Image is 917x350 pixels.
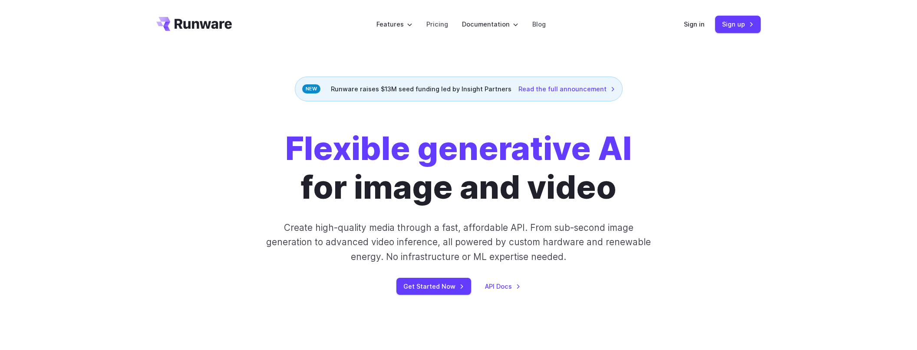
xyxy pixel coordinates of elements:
a: Sign in [684,19,705,29]
a: Read the full announcement [518,84,615,94]
a: Pricing [426,19,448,29]
p: Create high-quality media through a fast, affordable API. From sub-second image generation to adv... [265,220,652,264]
a: Sign up [715,16,761,33]
div: Runware raises $13M seed funding led by Insight Partners [295,77,623,101]
label: Features [376,19,412,29]
a: API Docs [485,281,521,291]
h1: for image and video [285,129,632,207]
strong: Flexible generative AI [285,129,632,168]
a: Blog [532,19,546,29]
label: Documentation [462,19,518,29]
a: Get Started Now [396,278,471,295]
a: Go to / [156,17,232,31]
